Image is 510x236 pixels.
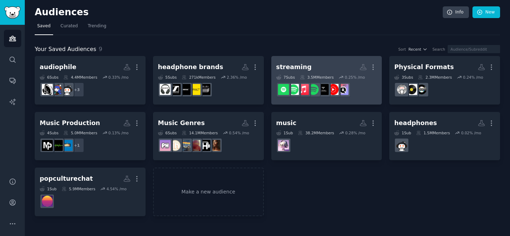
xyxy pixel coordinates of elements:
[396,84,407,95] img: Cd_collectors
[345,75,365,80] div: 0.25 % /mo
[394,63,454,72] div: Physical Formats
[108,130,129,135] div: 0.13 % /mo
[318,84,329,95] img: TIdaL
[35,45,96,54] span: Your Saved Audiences
[189,140,200,151] img: popheadscirclejerk
[298,84,309,95] img: AppleMusic
[42,196,53,207] img: popculturechat
[328,84,339,95] img: YoutubeMusic
[158,75,177,80] div: 5 Sub s
[448,45,500,53] input: Audience/Subreddit
[153,112,264,161] a: Music Genres6Subs14.1MMembers0.54% /mornbhiphopheadspopheadscirclejerkindieheadscirclejerkindiehe...
[182,130,218,135] div: 14.1M Members
[62,84,73,95] img: headphones
[62,140,73,151] img: audioengineering
[408,47,421,52] span: Recent
[416,130,450,135] div: 1.5M Members
[276,130,293,135] div: 1 Sub
[338,84,348,95] img: qobuz
[432,47,445,52] div: Search
[276,63,312,72] div: streaming
[42,140,53,151] img: musicproduction
[37,23,51,29] span: Saved
[153,56,264,105] a: headphone brands5Subs271kMembers2.36% /mogalaxybudsJabrabosesennheiserSonyHeadphones
[461,130,481,135] div: 0.02 % /mo
[160,140,171,151] img: popheads
[52,140,63,151] img: WeAreTheMusicMakers
[61,23,78,29] span: Curated
[300,75,334,80] div: 3.5M Members
[108,75,129,80] div: 0.33 % /mo
[271,112,382,161] a: music1Sub38.2MMembers0.28% /moMusic
[153,168,264,216] a: Make a new audience
[408,47,427,52] button: Recent
[278,84,289,95] img: spotify
[40,63,76,72] div: audiophile
[271,56,382,105] a: streaming7Subs3.5MMembers0.25% /moqobuzYoutubeMusicTIdaLSpotify_SupportAppleMusictruespotifyspotify
[182,75,216,80] div: 271k Members
[394,130,411,135] div: 1 Sub
[308,84,319,95] img: Spotify_Support
[35,7,443,18] h2: Audiences
[40,130,58,135] div: 4 Sub s
[69,138,84,153] div: + 1
[107,186,127,191] div: 4.54 % /mo
[63,130,97,135] div: 5.0M Members
[180,140,191,151] img: indieheadscirclejerk
[389,56,500,105] a: Physical Formats3Subs2.3MMembers0.24% /moPhysicalMediavinylCd_collectors
[199,140,210,151] img: hiphopheads
[52,84,63,95] img: HeadphoneAdvice
[40,186,57,191] div: 1 Sub
[40,174,93,183] div: popculturechat
[416,84,427,95] img: PhysicalMedia
[406,84,417,95] img: vinyl
[170,84,181,95] img: sennheiser
[418,75,452,80] div: 2.3M Members
[394,119,437,128] div: headphones
[99,46,102,52] span: 9
[227,75,247,80] div: 2.36 % /mo
[88,23,106,29] span: Trending
[199,84,210,95] img: galaxybuds
[398,47,406,52] div: Sort
[35,56,146,105] a: audiophile6Subs4.4MMembers0.33% /mo+3headphonesHeadphoneAdviceaudiophile
[276,119,296,128] div: music
[180,84,191,95] img: bose
[298,130,334,135] div: 38.2M Members
[42,84,53,95] img: audiophile
[278,140,289,151] img: Music
[69,82,84,97] div: + 3
[345,130,365,135] div: 0.28 % /mo
[85,21,109,35] a: Trending
[170,140,181,151] img: indieheads
[472,6,500,18] a: New
[288,84,299,95] img: truespotify
[62,186,95,191] div: 5.9M Members
[396,140,407,151] img: headphones
[389,112,500,161] a: headphones1Sub1.5MMembers0.02% /moheadphones
[158,130,177,135] div: 6 Sub s
[209,140,220,151] img: rnb
[160,84,171,95] img: SonyHeadphones
[229,130,249,135] div: 0.54 % /mo
[58,21,80,35] a: Curated
[40,119,100,128] div: Music Production
[63,75,97,80] div: 4.4M Members
[35,168,146,216] a: popculturechat1Sub5.9MMembers4.54% /mopopculturechat
[443,6,469,18] a: Info
[4,6,21,19] img: GummySearch logo
[158,63,223,72] div: headphone brands
[40,75,58,80] div: 6 Sub s
[463,75,483,80] div: 0.24 % /mo
[35,112,146,161] a: Music Production4Subs5.0MMembers0.13% /mo+1audioengineeringWeAreTheMusicMakersmusicproduction
[35,21,53,35] a: Saved
[158,119,205,128] div: Music Genres
[189,84,200,95] img: Jabra
[394,75,413,80] div: 3 Sub s
[276,75,295,80] div: 7 Sub s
